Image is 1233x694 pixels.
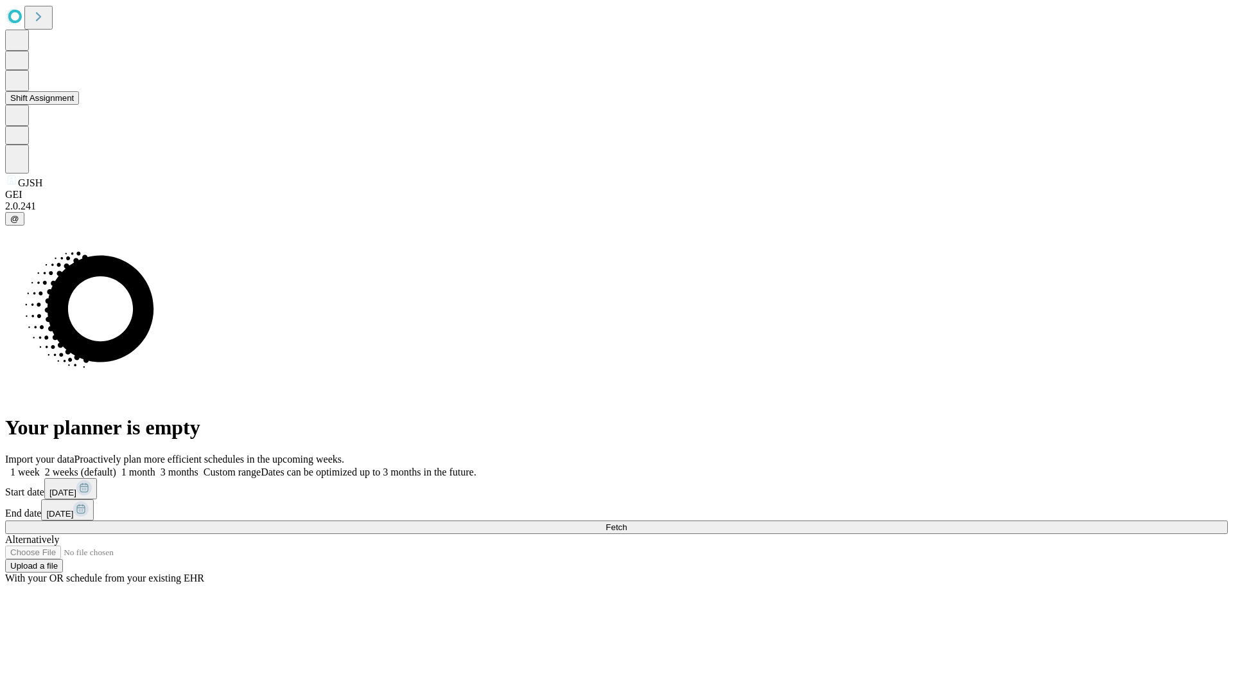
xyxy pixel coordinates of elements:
[49,488,76,497] span: [DATE]
[10,214,19,224] span: @
[5,478,1228,499] div: Start date
[606,522,627,532] span: Fetch
[10,467,40,477] span: 1 week
[5,534,59,545] span: Alternatively
[5,454,74,465] span: Import your data
[5,416,1228,440] h1: Your planner is empty
[161,467,198,477] span: 3 months
[44,478,97,499] button: [DATE]
[18,177,42,188] span: GJSH
[74,454,344,465] span: Proactively plan more efficient schedules in the upcoming weeks.
[5,189,1228,200] div: GEI
[5,499,1228,520] div: End date
[204,467,261,477] span: Custom range
[46,509,73,519] span: [DATE]
[5,573,204,583] span: With your OR schedule from your existing EHR
[5,91,79,105] button: Shift Assignment
[5,212,24,226] button: @
[5,559,63,573] button: Upload a file
[5,200,1228,212] div: 2.0.241
[41,499,94,520] button: [DATE]
[121,467,155,477] span: 1 month
[5,520,1228,534] button: Fetch
[261,467,476,477] span: Dates can be optimized up to 3 months in the future.
[45,467,116,477] span: 2 weeks (default)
